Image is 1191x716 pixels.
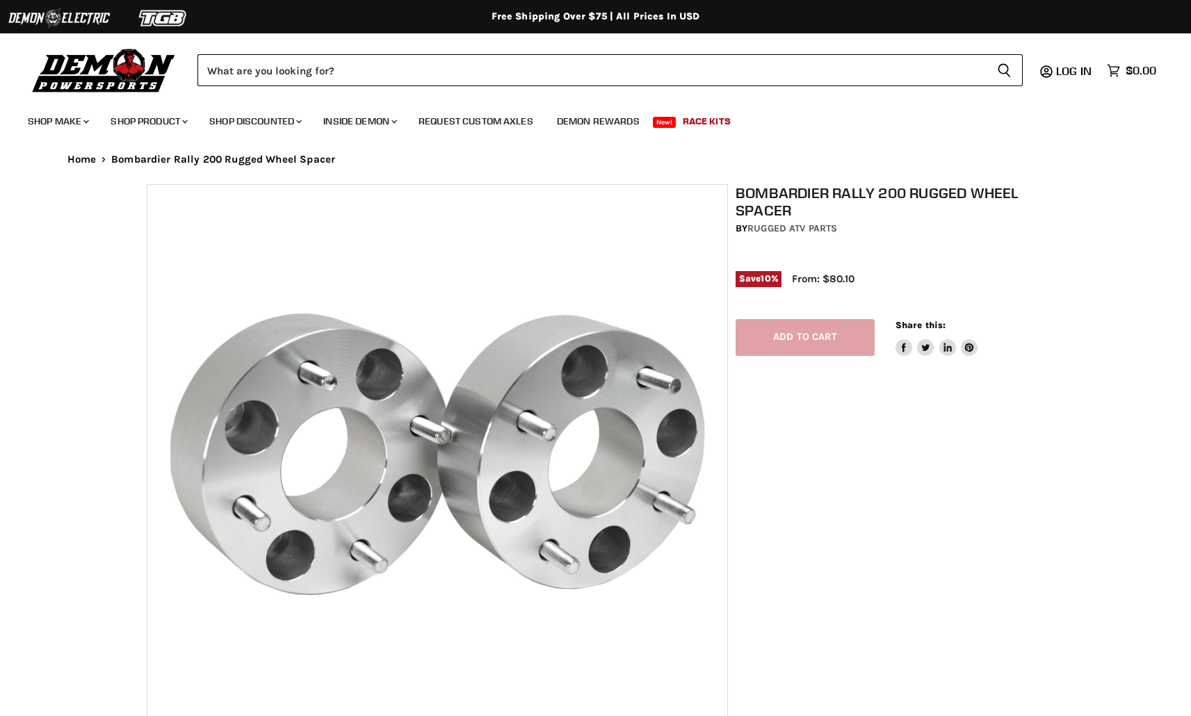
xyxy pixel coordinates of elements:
[111,154,335,165] span: Bombardier Rally 200 Rugged Wheel Spacer
[199,107,310,136] a: Shop Discounted
[197,54,1023,86] form: Product
[986,54,1023,86] button: Search
[736,184,1053,219] h1: Bombardier Rally 200 Rugged Wheel Spacer
[197,54,986,86] input: Search
[313,107,405,136] a: Inside Demon
[747,222,837,234] a: Rugged ATV Parts
[40,154,1152,165] nav: Breadcrumbs
[672,107,741,136] a: Race Kits
[111,5,216,31] img: TGB Logo 2
[1100,60,1163,81] a: $0.00
[896,319,978,356] aside: Share this:
[40,10,1152,23] div: Free Shipping Over $75 | All Prices In USD
[736,271,781,286] span: Save %
[1126,64,1156,77] span: $0.00
[7,5,111,31] img: Demon Electric Logo 2
[17,107,97,136] a: Shop Make
[408,107,544,136] a: Request Custom Axles
[761,273,770,284] span: 10
[67,154,97,165] a: Home
[1056,64,1092,78] span: Log in
[546,107,650,136] a: Demon Rewards
[792,272,854,285] span: From: $80.10
[736,221,1053,236] div: by
[896,320,946,330] span: Share this:
[653,117,676,128] span: New!
[100,107,196,136] a: Shop Product
[28,45,180,95] img: Demon Powersports
[17,101,1153,136] ul: Main menu
[1050,65,1100,77] a: Log in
